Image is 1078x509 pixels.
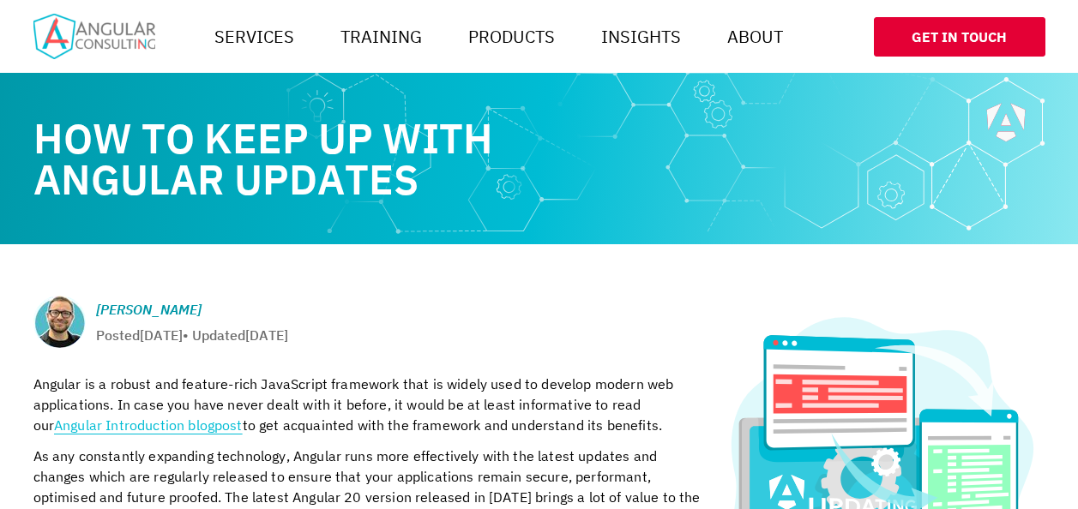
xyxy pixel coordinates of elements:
time: [DATE] [140,326,183,344]
span: Posted [96,326,140,344]
time: [DATE] [245,326,288,344]
a: Products [461,20,562,54]
a: Services [208,20,301,54]
a: Insights [594,20,688,54]
span: • Updated [183,326,245,344]
h1: How to keep up with Angular updates [33,117,702,200]
a: About [720,20,790,54]
a: Angular Introduction blogpost [54,416,243,434]
a: [PERSON_NAME] [96,301,202,318]
a: Training [334,20,429,54]
a: Get In Touch [874,17,1045,57]
img: Home [33,14,155,59]
p: Angular is a robust and feature-rich JavaScript framework that is widely used to develop modern w... [33,374,702,435]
